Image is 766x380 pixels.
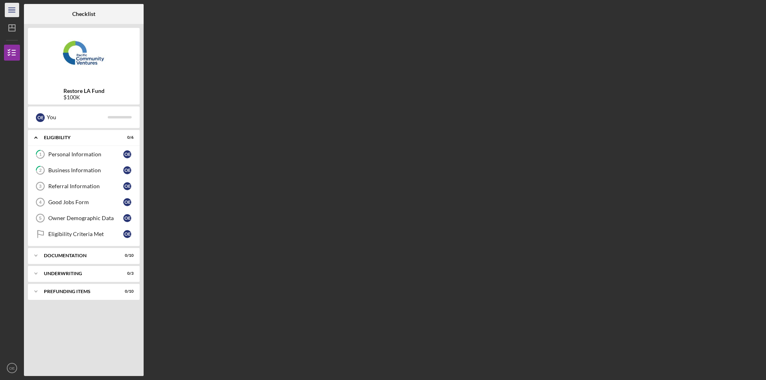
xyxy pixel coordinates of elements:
div: $100K [63,94,105,100]
tspan: 1 [39,152,41,157]
text: OE [9,366,15,370]
div: Prefunding Items [44,289,114,294]
div: O E [123,198,131,206]
div: O E [123,182,131,190]
tspan: 4 [39,200,42,205]
div: Owner Demographic Data [48,215,123,221]
div: Eligibility [44,135,114,140]
img: Product logo [28,32,140,80]
div: 0 / 3 [119,271,134,276]
div: Eligibility Criteria Met [48,231,123,237]
button: OE [4,360,20,376]
div: O E [123,214,131,222]
div: O E [123,150,131,158]
div: Business Information [48,167,123,173]
div: You [47,110,108,124]
b: Restore LA Fund [63,88,105,94]
a: 5Owner Demographic DataOE [32,210,136,226]
a: 1Personal InformationOE [32,146,136,162]
div: Documentation [44,253,114,258]
b: Checklist [72,11,95,17]
tspan: 2 [39,168,41,173]
div: 0 / 10 [119,289,134,294]
tspan: 5 [39,216,41,221]
div: 0 / 6 [119,135,134,140]
div: O E [123,166,131,174]
div: Underwriting [44,271,114,276]
div: 0 / 10 [119,253,134,258]
a: Eligibility Criteria MetOE [32,226,136,242]
div: O E [123,230,131,238]
a: 4Good Jobs FormOE [32,194,136,210]
div: Referral Information [48,183,123,189]
a: 3Referral InformationOE [32,178,136,194]
div: Personal Information [48,151,123,158]
div: O E [36,113,45,122]
a: 2Business InformationOE [32,162,136,178]
div: Good Jobs Form [48,199,123,205]
tspan: 3 [39,184,41,189]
